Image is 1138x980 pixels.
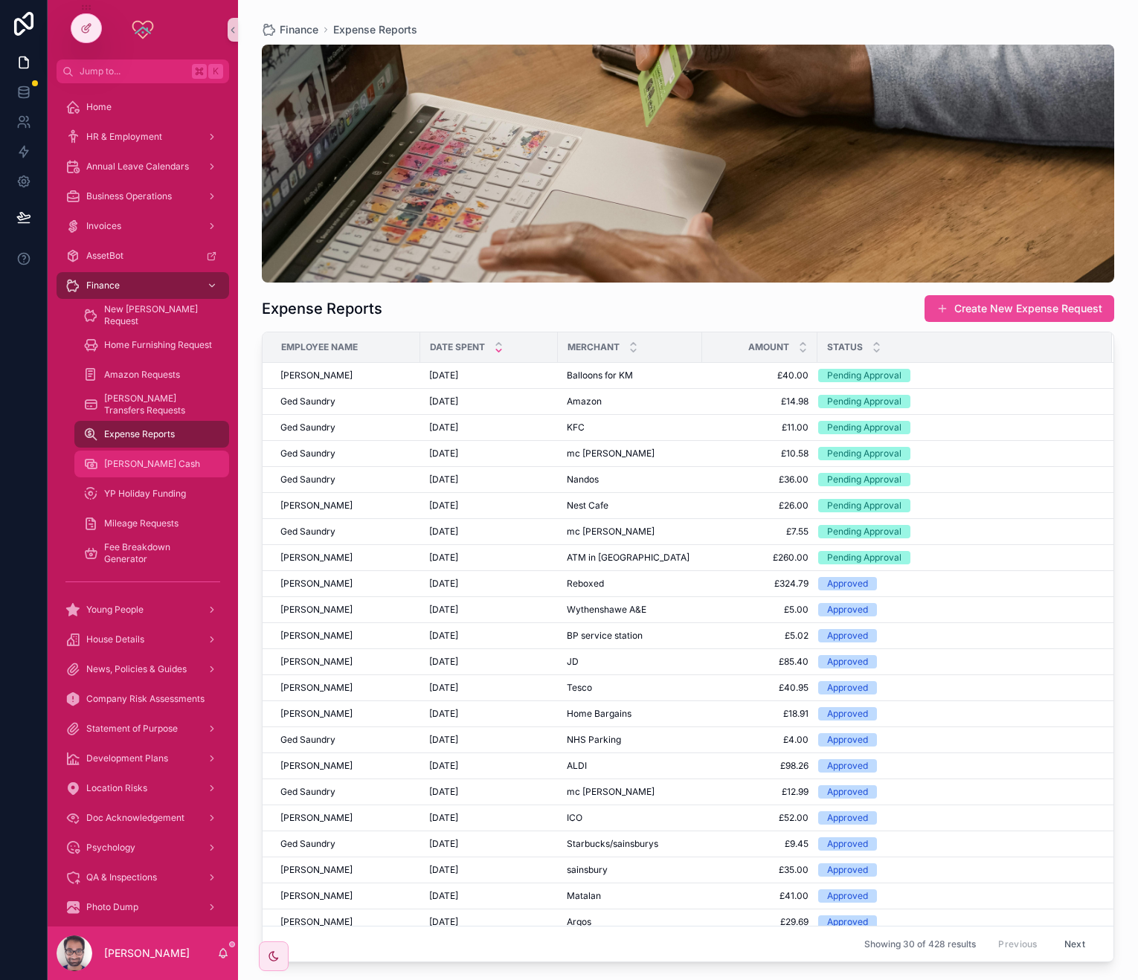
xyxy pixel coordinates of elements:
[429,656,549,668] a: [DATE]
[429,578,458,590] span: [DATE]
[827,499,901,512] div: Pending Approval
[57,894,229,921] a: Photo Dump
[567,760,587,772] span: ALDI
[711,890,809,902] span: £41.00
[280,22,318,37] span: Finance
[429,656,458,668] span: [DATE]
[57,834,229,861] a: Psychology
[429,552,549,564] a: [DATE]
[429,578,549,590] a: [DATE]
[80,65,186,77] span: Jump to...
[280,656,353,668] span: [PERSON_NAME]
[567,578,693,590] a: Reboxed
[711,578,809,590] a: £324.79
[74,421,229,448] a: Expense Reports
[429,838,458,850] span: [DATE]
[818,785,1094,799] a: Approved
[104,428,175,440] span: Expense Reports
[711,682,809,694] span: £40.95
[429,396,458,407] span: [DATE]
[711,916,809,928] span: £29.69
[827,395,901,408] div: Pending Approval
[429,396,549,407] a: [DATE]
[74,540,229,567] a: Fee Breakdown Generator
[86,752,168,764] span: Development Plans
[74,480,229,507] a: YP Holiday Funding
[57,805,229,831] a: Doc Acknowledgement
[711,864,809,876] a: £35.00
[711,630,809,642] a: £5.02
[57,864,229,891] a: QA & Inspections
[827,603,868,616] div: Approved
[280,448,411,460] a: Ged Saundry
[567,422,585,433] span: KFC
[429,604,458,616] span: [DATE]
[429,422,549,433] a: [DATE]
[567,370,633,381] span: Balloons for KM
[429,604,549,616] a: [DATE]
[429,864,458,876] span: [DATE]
[429,500,458,512] span: [DATE]
[86,161,189,173] span: Annual Leave Calendars
[711,708,809,720] span: £18.91
[567,682,592,694] span: Tesco
[567,448,655,460] span: mc [PERSON_NAME]
[280,760,411,772] a: [PERSON_NAME]
[86,693,205,705] span: Company Risk Assessments
[567,708,693,720] a: Home Bargains
[711,396,809,407] span: £14.98
[74,391,229,418] a: [PERSON_NAME] Transfers Requests
[925,295,1114,322] button: Create New Expense Request
[86,782,147,794] span: Location Risks
[57,715,229,742] a: Statement of Purpose
[333,22,417,37] a: Expense Reports
[280,526,411,538] a: Ged Saundry
[57,596,229,623] a: Young People
[711,838,809,850] span: £9.45
[57,686,229,712] a: Company Risk Assessments
[280,760,353,772] span: [PERSON_NAME]
[281,341,358,353] span: Employee Name
[210,65,222,77] span: K
[280,500,353,512] span: [PERSON_NAME]
[429,370,549,381] a: [DATE]
[280,864,353,876] span: [PERSON_NAME]
[711,734,809,746] span: £4.00
[104,303,214,327] span: New [PERSON_NAME] Request
[827,525,901,538] div: Pending Approval
[827,681,868,694] div: Approved
[827,551,901,564] div: Pending Approval
[429,422,458,433] span: [DATE]
[429,812,458,824] span: [DATE]
[818,551,1094,564] a: Pending Approval
[711,370,809,381] a: £40.00
[86,663,187,675] span: News, Policies & Guides
[827,707,868,721] div: Approved
[280,812,411,824] a: [PERSON_NAME]
[567,708,631,720] span: Home Bargains
[818,525,1094,538] a: Pending Approval
[567,656,579,668] span: JD
[429,786,458,798] span: [DATE]
[429,890,549,902] a: [DATE]
[711,500,809,512] span: £26.00
[827,863,868,877] div: Approved
[711,526,809,538] span: £7.55
[429,474,458,486] span: [DATE]
[567,500,693,512] a: Nest Cafe
[567,474,599,486] span: Nandos
[280,370,353,381] span: [PERSON_NAME]
[567,370,693,381] a: Balloons for KM
[818,369,1094,382] a: Pending Approval
[280,552,411,564] a: [PERSON_NAME]
[818,759,1094,773] a: Approved
[74,510,229,537] a: Mileage Requests
[429,838,549,850] a: [DATE]
[86,220,121,232] span: Invoices
[827,889,868,903] div: Approved
[827,473,901,486] div: Pending Approval
[57,272,229,299] a: Finance
[86,280,120,291] span: Finance
[567,916,591,928] span: Argos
